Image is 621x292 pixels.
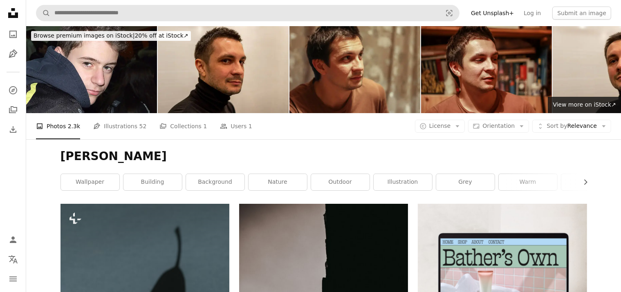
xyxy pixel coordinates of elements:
[5,102,21,118] a: Collections
[5,46,21,62] a: Illustrations
[466,7,519,20] a: Get Unsplash+
[5,271,21,287] button: Menu
[203,122,207,131] span: 1
[547,123,567,129] span: Sort by
[139,122,147,131] span: 52
[5,82,21,98] a: Explore
[249,174,307,190] a: nature
[468,120,529,133] button: Orientation
[499,174,557,190] a: warm
[553,101,616,108] span: View more on iStock ↗
[311,174,370,190] a: outdoor
[159,113,207,139] a: Collections 1
[36,5,460,21] form: Find visuals sitewide
[249,122,252,131] span: 1
[421,26,552,113] img: Portrait of a young thinking man at home
[61,174,119,190] a: wallpaper
[374,174,432,190] a: illustration
[34,32,135,39] span: Browse premium images on iStock |
[415,120,465,133] button: License
[93,113,146,139] a: Illustrations 52
[289,26,420,113] img: Portrait of a young thinking man at home
[552,7,611,20] button: Submit an image
[5,232,21,248] a: Log in / Sign up
[532,120,611,133] button: Sort byRelevance
[26,26,157,113] img: teen boy
[61,149,587,164] h1: [PERSON_NAME]
[220,113,252,139] a: Users 1
[36,5,50,21] button: Search Unsplash
[547,122,597,130] span: Relevance
[5,251,21,267] button: Language
[578,174,587,190] button: scroll list to the right
[482,123,515,129] span: Orientation
[5,5,21,23] a: Home — Unsplash
[429,123,451,129] span: License
[519,7,546,20] a: Log in
[5,26,21,42] a: Photos
[561,174,620,190] a: brown
[123,174,182,190] a: building
[26,26,196,46] a: Browse premium images on iStock|20% off at iStock↗
[439,5,459,21] button: Visual search
[186,174,244,190] a: background
[436,174,495,190] a: grey
[158,26,289,113] img: Portrait of a young guy on the light
[548,97,621,113] a: View more on iStock↗
[5,121,21,138] a: Download History
[34,32,188,39] span: 20% off at iStock ↗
